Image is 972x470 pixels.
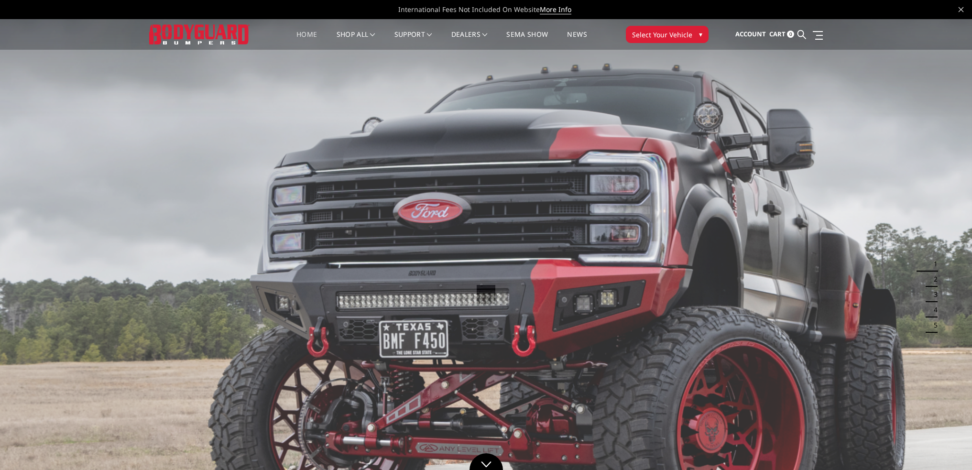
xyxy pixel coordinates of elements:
[506,31,548,50] a: SEMA Show
[699,29,702,39] span: ▾
[149,24,250,44] img: BODYGUARD BUMPERS
[769,22,794,47] a: Cart 0
[735,22,766,47] a: Account
[540,5,571,14] a: More Info
[928,287,938,302] button: 3 of 5
[928,302,938,317] button: 4 of 5
[337,31,375,50] a: shop all
[928,256,938,272] button: 1 of 5
[735,30,766,38] span: Account
[470,453,503,470] a: Click to Down
[394,31,432,50] a: Support
[928,317,938,333] button: 5 of 5
[451,31,488,50] a: Dealers
[769,30,786,38] span: Cart
[567,31,587,50] a: News
[787,31,794,38] span: 0
[928,272,938,287] button: 2 of 5
[626,26,709,43] button: Select Your Vehicle
[632,30,692,40] span: Select Your Vehicle
[296,31,317,50] a: Home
